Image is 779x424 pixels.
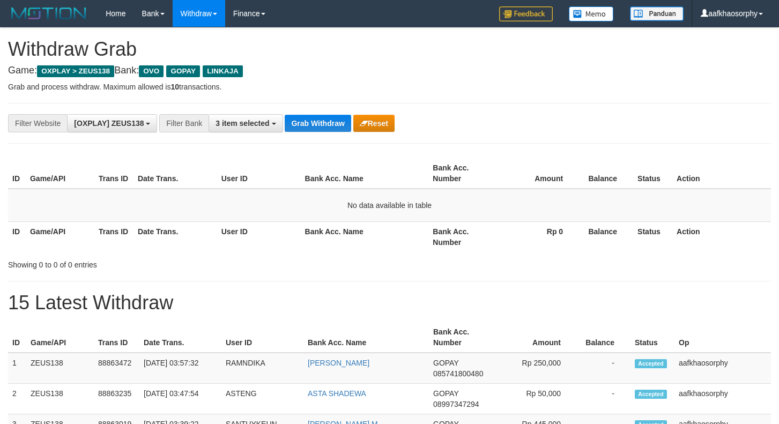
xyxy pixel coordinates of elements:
th: User ID [217,158,301,189]
th: User ID [217,221,301,252]
th: Game/API [26,221,94,252]
button: [OXPLAY] ZEUS138 [67,114,157,132]
span: GOPAY [433,359,458,367]
td: ZEUS138 [26,353,94,384]
th: Action [672,221,771,252]
span: Accepted [635,390,667,399]
td: 88863235 [94,384,139,414]
td: RAMNDIKA [221,353,303,384]
th: Game/API [26,322,94,353]
th: Date Trans. [139,322,221,353]
p: Grab and process withdraw. Maximum allowed is transactions. [8,81,771,92]
img: Button%20Memo.svg [569,6,614,21]
div: Showing 0 to 0 of 0 entries [8,255,316,270]
img: Feedback.jpg [499,6,553,21]
td: ZEUS138 [26,384,94,414]
td: [DATE] 03:57:32 [139,353,221,384]
td: No data available in table [8,189,771,222]
th: Bank Acc. Name [301,158,429,189]
span: GOPAY [433,389,458,398]
th: Balance [579,221,633,252]
h1: 15 Latest Withdraw [8,292,771,314]
div: Filter Website [8,114,67,132]
th: Amount [497,158,579,189]
h1: Withdraw Grab [8,39,771,60]
span: OXPLAY > ZEUS138 [37,65,114,77]
th: Status [633,158,672,189]
td: Rp 250,000 [496,353,577,384]
th: Bank Acc. Number [428,158,497,189]
th: User ID [221,322,303,353]
th: Amount [496,322,577,353]
span: Accepted [635,359,667,368]
th: Balance [579,158,633,189]
strong: 10 [170,83,179,91]
h4: Game: Bank: [8,65,771,76]
span: Copy 08997347294 to clipboard [433,400,479,408]
th: Bank Acc. Name [301,221,429,252]
img: panduan.png [630,6,684,21]
span: GOPAY [166,65,200,77]
th: ID [8,221,26,252]
th: Date Trans. [133,158,217,189]
th: ID [8,158,26,189]
span: [OXPLAY] ZEUS138 [74,119,144,128]
td: 2 [8,384,26,414]
td: - [577,384,630,414]
th: Op [674,322,771,353]
th: Date Trans. [133,221,217,252]
td: ASTENG [221,384,303,414]
th: Status [630,322,674,353]
th: Balance [577,322,630,353]
th: Bank Acc. Number [428,221,497,252]
th: ID [8,322,26,353]
a: ASTA SHADEWA [308,389,366,398]
span: Copy 085741800480 to clipboard [433,369,483,378]
td: 88863472 [94,353,139,384]
div: Filter Bank [159,114,209,132]
td: aafkhaosorphy [674,384,771,414]
th: Rp 0 [497,221,579,252]
th: Bank Acc. Name [303,322,429,353]
th: Action [672,158,771,189]
td: - [577,353,630,384]
span: LINKAJA [203,65,243,77]
a: [PERSON_NAME] [308,359,369,367]
th: Bank Acc. Number [429,322,496,353]
button: Grab Withdraw [285,115,351,132]
th: Trans ID [94,221,133,252]
td: 1 [8,353,26,384]
button: 3 item selected [209,114,283,132]
td: [DATE] 03:47:54 [139,384,221,414]
span: 3 item selected [216,119,269,128]
th: Trans ID [94,322,139,353]
th: Trans ID [94,158,133,189]
th: Status [633,221,672,252]
span: OVO [139,65,164,77]
img: MOTION_logo.png [8,5,90,21]
th: Game/API [26,158,94,189]
td: aafkhaosorphy [674,353,771,384]
td: Rp 50,000 [496,384,577,414]
button: Reset [353,115,395,132]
